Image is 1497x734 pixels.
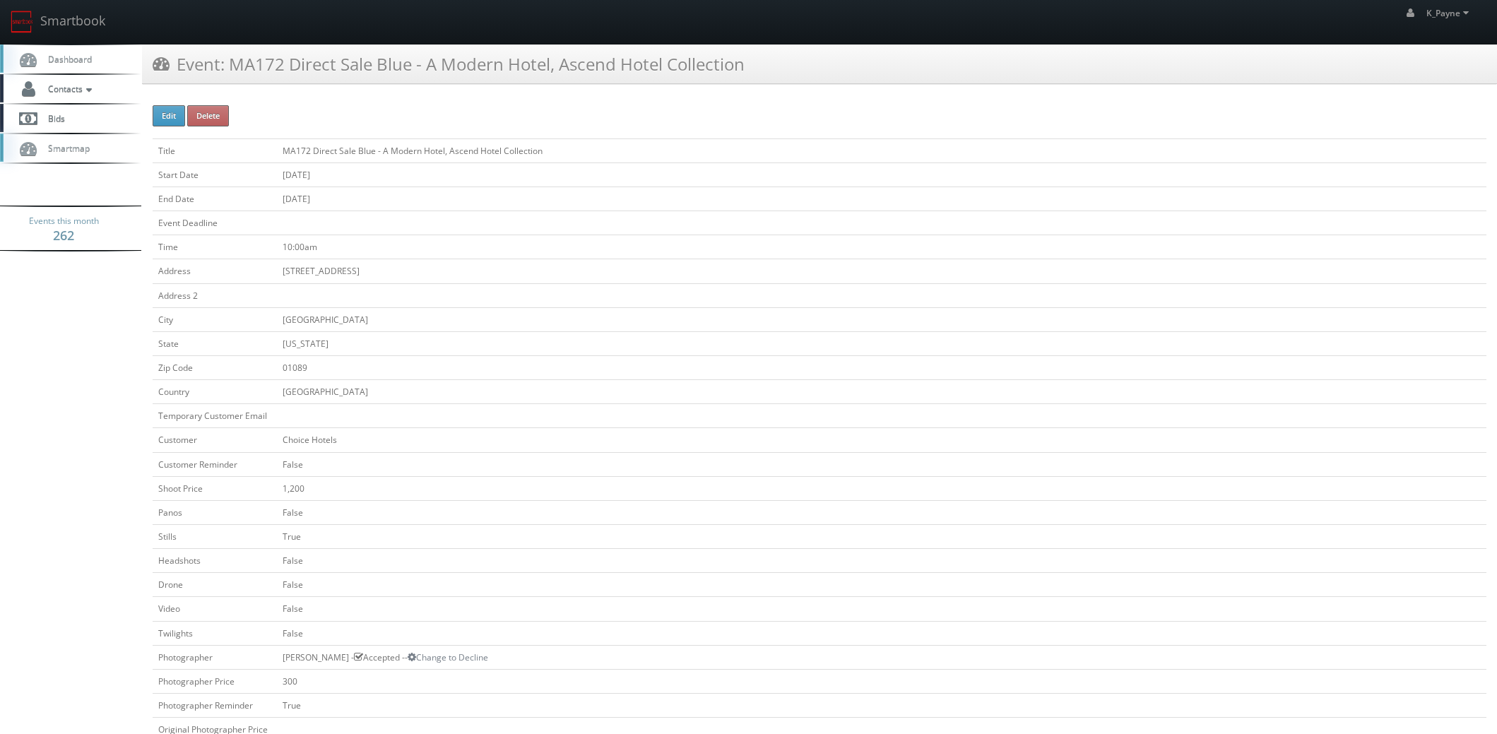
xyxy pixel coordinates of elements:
[153,211,277,235] td: Event Deadline
[153,259,277,283] td: Address
[153,669,277,693] td: Photographer Price
[153,105,185,126] button: Edit
[29,214,99,228] span: Events this month
[153,235,277,259] td: Time
[277,259,1486,283] td: [STREET_ADDRESS]
[153,138,277,162] td: Title
[277,138,1486,162] td: MA172 Direct Sale Blue - A Modern Hotel, Ascend Hotel Collection
[153,452,277,476] td: Customer Reminder
[277,573,1486,597] td: False
[277,307,1486,331] td: [GEOGRAPHIC_DATA]
[277,476,1486,500] td: 1,200
[153,52,745,76] h3: Event: MA172 Direct Sale Blue - A Modern Hotel, Ascend Hotel Collection
[153,331,277,355] td: State
[41,112,65,124] span: Bids
[153,404,277,428] td: Temporary Customer Email
[277,162,1486,187] td: [DATE]
[277,187,1486,211] td: [DATE]
[277,235,1486,259] td: 10:00am
[1426,7,1473,19] span: K_Payne
[153,187,277,211] td: End Date
[41,83,95,95] span: Contacts
[53,227,74,244] strong: 262
[153,476,277,500] td: Shoot Price
[153,573,277,597] td: Drone
[277,331,1486,355] td: [US_STATE]
[153,428,277,452] td: Customer
[153,355,277,379] td: Zip Code
[187,105,229,126] button: Delete
[277,452,1486,476] td: False
[153,549,277,573] td: Headshots
[277,524,1486,548] td: True
[153,597,277,621] td: Video
[277,693,1486,717] td: True
[153,693,277,717] td: Photographer Reminder
[277,597,1486,621] td: False
[277,428,1486,452] td: Choice Hotels
[153,283,277,307] td: Address 2
[408,651,488,663] a: Change to Decline
[277,355,1486,379] td: 01089
[153,380,277,404] td: Country
[153,307,277,331] td: City
[11,11,33,33] img: smartbook-logo.png
[153,645,277,669] td: Photographer
[153,524,277,548] td: Stills
[277,500,1486,524] td: False
[153,162,277,187] td: Start Date
[277,380,1486,404] td: [GEOGRAPHIC_DATA]
[277,669,1486,693] td: 300
[277,621,1486,645] td: False
[41,142,90,154] span: Smartmap
[277,549,1486,573] td: False
[277,645,1486,669] td: [PERSON_NAME] - Accepted --
[153,500,277,524] td: Panos
[153,621,277,645] td: Twilights
[41,53,92,65] span: Dashboard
